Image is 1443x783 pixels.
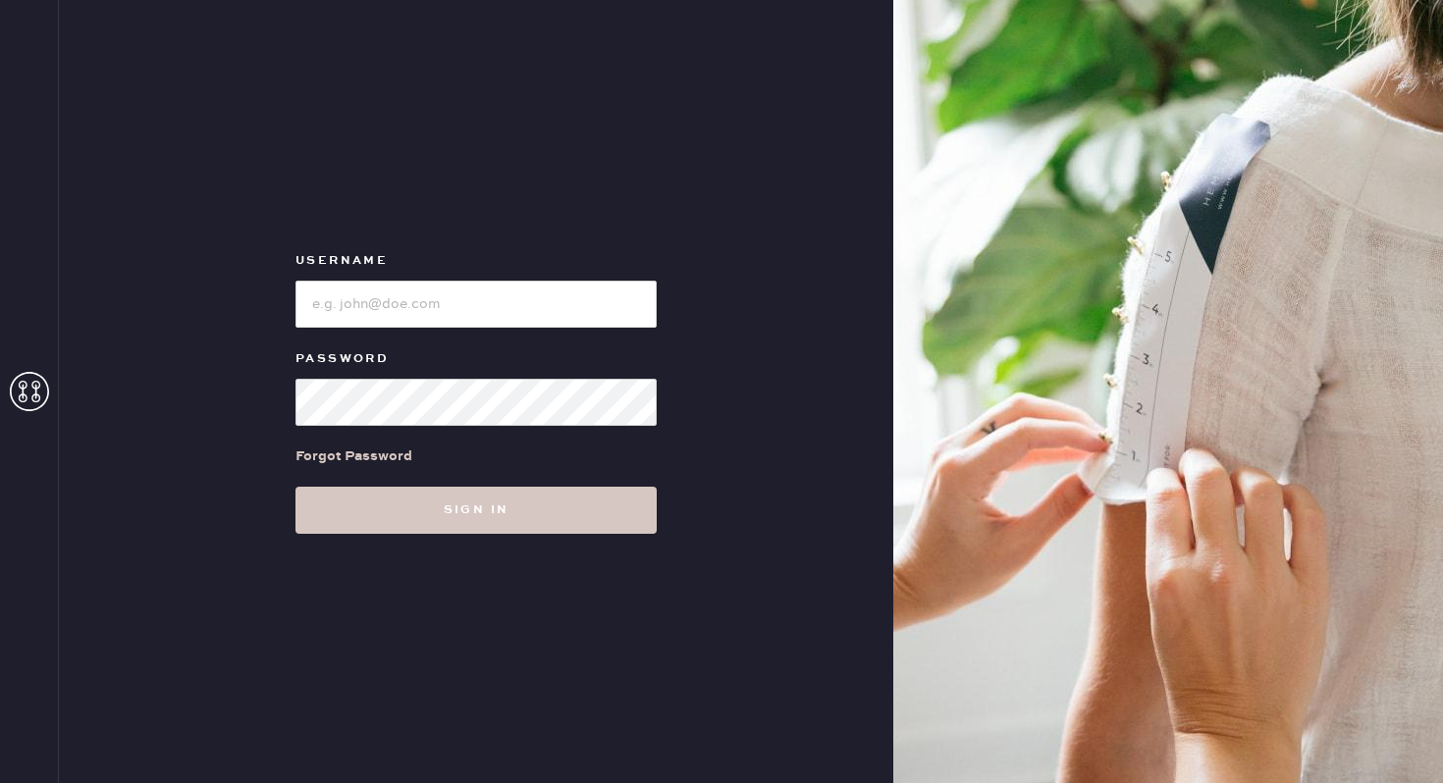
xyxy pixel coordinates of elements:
button: Sign in [295,487,657,534]
label: Password [295,347,657,371]
label: Username [295,249,657,273]
input: e.g. john@doe.com [295,281,657,328]
a: Forgot Password [295,426,412,487]
div: Forgot Password [295,445,412,467]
